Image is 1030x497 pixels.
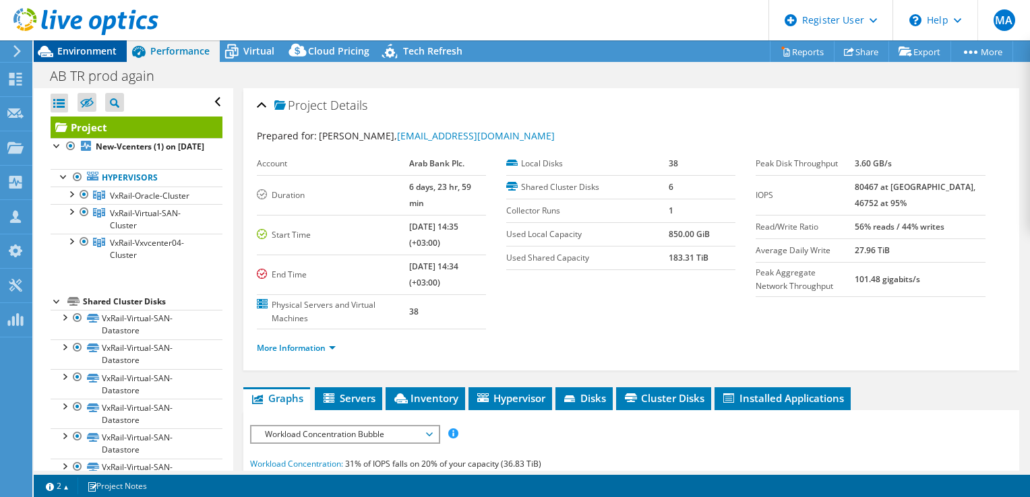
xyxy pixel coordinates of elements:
[51,310,222,339] a: VxRail-Virtual-SAN-Datastore
[345,458,541,469] span: 31% of IOPS falls on 20% of your capacity (36.83 TiB)
[51,428,222,458] a: VxRail-Virtual-SAN-Datastore
[888,41,951,62] a: Export
[110,207,181,231] span: VxRail-Virtual-SAN-Cluster
[669,181,673,193] b: 6
[855,244,890,256] b: 27.96 TiB
[257,228,409,242] label: Start Time
[257,298,409,325] label: Physical Servers and Virtual Machines
[855,181,975,209] b: 80467 at [GEOGRAPHIC_DATA], 46752 at 95%
[756,157,855,170] label: Peak Disk Throughput
[308,44,369,57] span: Cloud Pricing
[322,391,375,405] span: Servers
[83,294,222,310] div: Shared Cluster Disks
[257,342,336,354] a: More Information
[257,268,409,281] label: End Time
[834,41,889,62] a: Share
[257,189,409,202] label: Duration
[506,228,669,241] label: Used Local Capacity
[409,261,458,288] b: [DATE] 14:34 (+03:00)
[403,44,462,57] span: Tech Refresh
[44,69,175,84] h1: AB TR prod again
[409,158,464,169] b: Arab Bank Plc.
[855,273,920,285] b: 101.48 gigabits/s
[409,181,471,209] b: 6 days, 23 hr, 59 min
[756,189,855,202] label: IOPS
[51,138,222,156] a: New-Vcenters (1) on [DATE]
[243,44,274,57] span: Virtual
[950,41,1013,62] a: More
[51,369,222,399] a: VxRail-Virtual-SAN-Datastore
[506,157,669,170] label: Local Disks
[756,244,855,257] label: Average Daily Write
[475,391,545,405] span: Hypervisor
[51,117,222,138] a: Project
[669,252,708,263] b: 183.31 TiB
[78,477,156,494] a: Project Notes
[96,141,204,152] b: New-Vcenters (1) on [DATE]
[756,220,855,234] label: Read/Write Ratio
[274,99,327,112] span: Project
[623,391,704,405] span: Cluster Disks
[51,187,222,204] a: VxRail-Oracle-Cluster
[756,266,855,293] label: Peak Aggregate Network Throughput
[319,129,555,142] span: [PERSON_NAME],
[409,306,419,317] b: 38
[506,204,669,218] label: Collector Runs
[51,339,222,369] a: VxRail-Virtual-SAN-Datastore
[669,205,673,216] b: 1
[57,44,117,57] span: Environment
[51,234,222,263] a: VxRail-Vxvcenter04-Cluster
[36,477,78,494] a: 2
[257,129,317,142] label: Prepared for:
[669,158,678,169] b: 38
[258,426,431,442] span: Workload Concentration Bubble
[506,251,669,265] label: Used Shared Capacity
[51,169,222,187] a: Hypervisors
[250,391,303,405] span: Graphs
[150,44,210,57] span: Performance
[110,237,184,261] span: VxRail-Vxvcenter04-Cluster
[250,458,343,469] span: Workload Concentration:
[855,221,944,232] b: 56% reads / 44% writes
[392,391,458,405] span: Inventory
[51,204,222,234] a: VxRail-Virtual-SAN-Cluster
[909,14,921,26] svg: \n
[506,180,669,194] label: Shared Cluster Disks
[409,221,458,249] b: [DATE] 14:35 (+03:00)
[721,391,844,405] span: Installed Applications
[110,190,189,201] span: VxRail-Oracle-Cluster
[397,129,555,142] a: [EMAIL_ADDRESS][DOMAIN_NAME]
[994,9,1015,31] span: MA
[51,399,222,428] a: VxRail-Virtual-SAN-Datastore
[770,41,835,62] a: Reports
[855,158,892,169] b: 3.60 GB/s
[257,157,409,170] label: Account
[330,97,367,113] span: Details
[562,391,606,405] span: Disks
[669,228,710,240] b: 850.00 GiB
